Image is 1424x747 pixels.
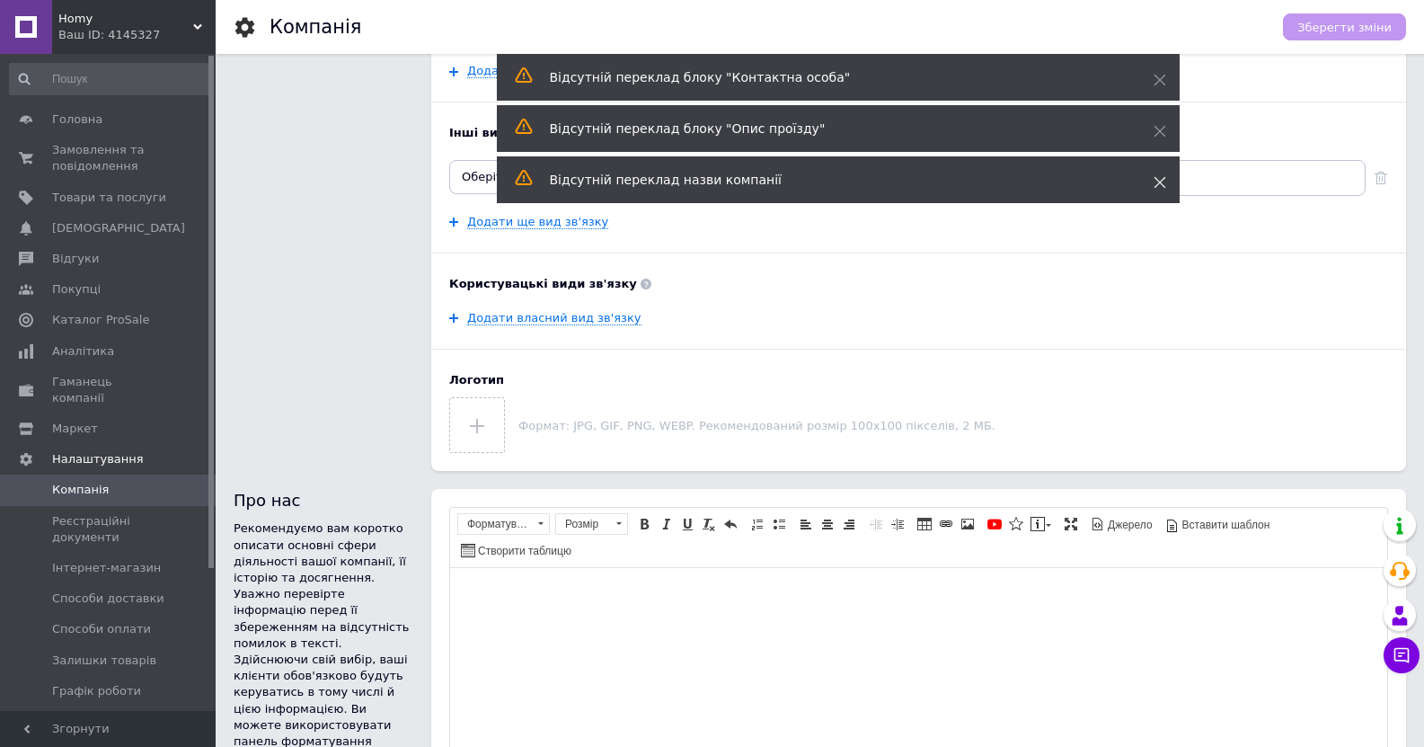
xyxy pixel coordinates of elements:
[467,64,592,78] a: Додати ще телефон
[52,482,109,498] span: Компанія
[52,343,114,360] span: Аналітика
[550,68,1109,86] div: Відсутній переклад блоку "Контактна особа"
[467,311,641,325] a: Додати власний вид зв'язку
[475,544,571,559] span: Створити таблицю
[52,591,164,607] span: Способи доставки
[9,63,212,95] input: Пошук
[915,514,934,534] a: Таблиця
[58,27,216,43] div: Ваш ID: 4145327
[449,372,1388,388] b: Логотип
[550,120,1109,138] div: Відсутнiй переклад блоку "Опис проїзду"
[52,621,151,637] span: Способи оплати
[52,312,149,328] span: Каталог ProSale
[1006,514,1026,534] a: Вставити іконку
[52,190,166,206] span: Товари та послуги
[449,125,1388,141] b: Інші види зв'язку
[839,514,859,534] a: По правому краю
[656,514,676,534] a: Курсив (Ctrl+I)
[1384,637,1420,673] button: Чат з покупцем
[52,251,99,267] span: Відгуки
[518,419,1388,432] p: Формат: JPG, GIF, PNG, WEBP. Рекомендований розмір 100х100 пікселів, 2 МБ.
[1180,518,1270,533] span: Вставити шаблон
[52,513,166,546] span: Реєстраційні документи
[52,421,98,437] span: Маркет
[556,514,610,534] span: Розмір
[52,683,141,699] span: Графік роботи
[457,513,550,535] a: Форматування
[634,514,654,534] a: Жирний (Ctrl+B)
[1061,514,1081,534] a: Максимізувати
[458,540,574,560] a: Створити таблицю
[866,514,886,534] a: Зменшити відступ
[936,514,956,534] a: Вставити/Редагувати посилання (Ctrl+L)
[52,281,101,298] span: Покупці
[721,514,740,534] a: Повернути (Ctrl+Z)
[1105,518,1153,533] span: Джерело
[888,514,907,534] a: Збільшити відступ
[52,374,166,406] span: Гаманець компанії
[52,560,161,576] span: Інтернет-магазин
[985,514,1004,534] a: Додати відео з YouTube
[555,513,628,535] a: Розмір
[467,215,608,229] a: Додати ще вид зв'язку
[52,451,144,467] span: Налаштування
[52,220,185,236] span: [DEMOGRAPHIC_DATA]
[458,514,532,534] span: Форматування
[270,16,361,38] h1: Компанія
[1088,514,1155,534] a: Джерело
[958,514,977,534] a: Зображення
[462,170,569,183] span: Оберіть зі списку
[747,514,767,534] a: Вставити/видалити нумерований список
[818,514,837,534] a: По центру
[52,111,102,128] span: Головна
[677,514,697,534] a: Підкреслений (Ctrl+U)
[52,142,166,174] span: Замовлення та повідомлення
[699,514,719,534] a: Видалити форматування
[52,653,156,669] span: Залишки товарів
[58,11,193,27] span: Homy
[550,171,1109,189] div: Відсутнiй переклад назви компанії
[449,276,1388,292] b: Користувацькі види зв'язку
[769,514,789,534] a: Вставити/видалити маркований список
[796,514,816,534] a: По лівому краю
[234,489,413,511] div: Про нас
[1028,514,1054,534] a: Вставити повідомлення
[1163,514,1273,534] a: Вставити шаблон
